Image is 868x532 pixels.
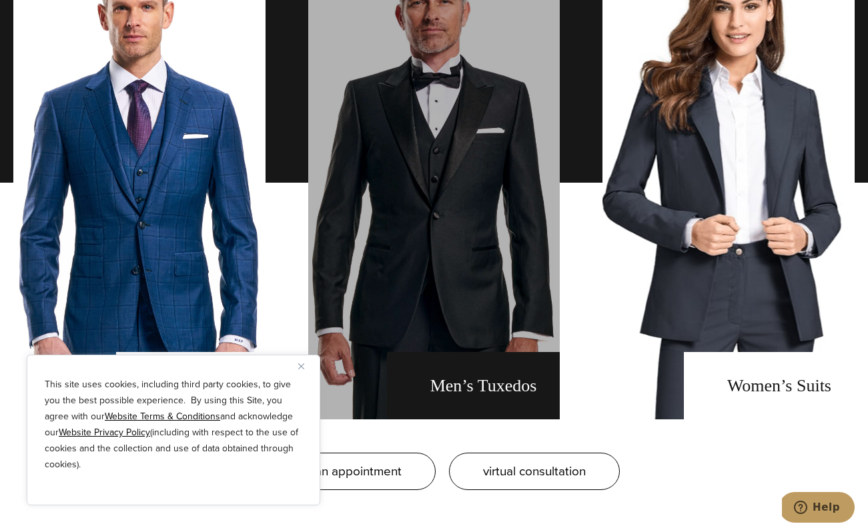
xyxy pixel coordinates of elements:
a: Website Terms & Conditions [105,409,220,423]
iframe: Opens a widget where you can chat to one of our agents [782,492,855,525]
a: book an appointment [249,453,436,490]
span: virtual consultation [483,461,586,481]
a: Website Privacy Policy [59,425,150,439]
span: book an appointment [283,461,402,481]
a: virtual consultation [449,453,620,490]
p: This site uses cookies, including third party cookies, to give you the best possible experience. ... [45,377,302,473]
img: Close [298,363,304,369]
button: Close [298,358,314,374]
